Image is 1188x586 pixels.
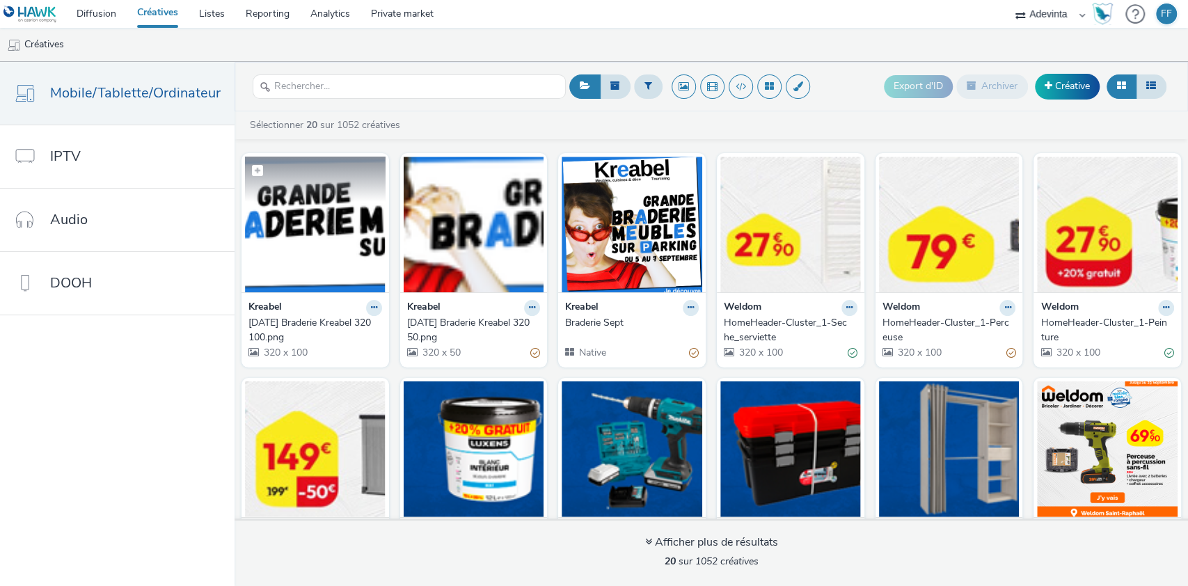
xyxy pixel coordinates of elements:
img: HomeHeader-Cluster_1-coffre visual [245,381,386,517]
a: Sélectionner sur 1052 créatives [248,118,406,132]
div: Partiellement valide [530,346,540,361]
div: Braderie Sept [565,316,693,330]
a: HomeHeader-Cluster_1-Perceuse [882,316,1016,345]
button: Liste [1136,74,1166,98]
span: Audio [50,209,88,230]
img: mobile [7,38,21,52]
img: 2025.09.01 Braderie Kreabel 320 100.png visual [245,157,386,292]
a: [DATE] Braderie Kreabel 320 50.png [407,316,541,345]
strong: 20 [306,118,317,132]
button: Archiver [956,74,1028,98]
img: undefined Logo [3,6,57,23]
img: HomeHeader-Cluster_1-Peinture visual [1037,157,1178,292]
span: 320 x 100 [262,346,308,359]
strong: Kreabel [407,300,441,316]
a: Créative [1035,74,1100,99]
a: HomeHeader-Cluster_1-Seche_serviette [724,316,857,345]
strong: Weldom [1040,300,1078,316]
div: HomeHeader-Cluster_1-Perceuse [882,316,1011,345]
a: [DATE] Braderie Kreabel 320 100.png [248,316,382,345]
div: Partiellement valide [1006,346,1015,361]
span: Native [578,346,606,359]
a: HomeHeader-Cluster_1-Peinture [1040,316,1174,345]
div: HomeHeader-Cluster_1-Seche_serviette [724,316,852,345]
span: 320 x 100 [738,346,783,359]
span: 320 x 100 [896,346,942,359]
img: HomeHeader-Cluster_1-Seche_serviette visual [720,157,861,292]
img: 4-NATIVE_01-Cluster-Aout_25_Saint-Raphaël visual [1037,381,1178,517]
span: sur 1052 créatives [665,555,759,568]
button: Export d'ID [884,75,953,97]
img: Hawk Academy [1092,3,1113,25]
span: 320 x 50 [421,346,461,359]
div: Partiellement valide [689,346,699,361]
img: HomeHeader-Cluster_1-Perceuse visual [879,157,1020,292]
div: [DATE] Braderie Kreabel 320 100.png [248,316,377,345]
span: Mobile/Tablette/Ordinateur [50,83,221,103]
span: DOOH [50,273,92,293]
span: 320 x 100 [1054,346,1100,359]
button: Grille [1107,74,1136,98]
a: Braderie Sept [565,316,699,330]
img: 4-HomeHeader-Aout_25 visual [404,381,544,517]
strong: 20 [665,555,676,568]
input: Rechercher... [253,74,566,99]
strong: Weldom [882,300,920,316]
div: Valide [848,346,857,361]
img: 3-HomeHeader-Aout_25 visual [562,381,702,517]
div: Valide [1164,346,1174,361]
img: 2025.09.01 Braderie Kreabel 320 50.png visual [404,157,544,292]
div: [DATE] Braderie Kreabel 320 50.png [407,316,535,345]
div: Afficher plus de résultats [645,534,778,551]
div: HomeHeader-Cluster_1-Peinture [1040,316,1169,345]
a: Hawk Academy [1092,3,1118,25]
img: 1-HomeHeader-Aout_25 visual [879,381,1020,517]
img: Braderie Sept visual [562,157,702,292]
strong: Kreabel [248,300,282,316]
strong: Kreabel [565,300,599,316]
img: 2-HomeHeader-Aout_25 visual [720,381,861,517]
div: FF [1161,3,1172,24]
span: IPTV [50,146,81,166]
strong: Weldom [724,300,761,316]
